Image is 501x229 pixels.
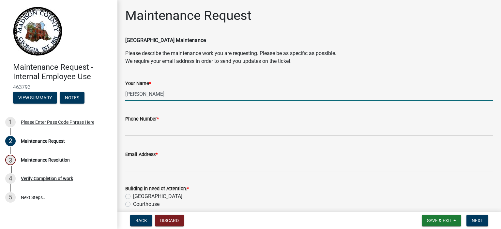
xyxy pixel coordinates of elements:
[5,192,16,203] div: 5
[60,92,84,104] button: Notes
[13,92,57,104] button: View Summary
[125,37,206,43] strong: [GEOGRAPHIC_DATA] Maintenance
[13,7,62,56] img: Madison County, Georgia
[13,63,112,81] h4: Maintenance Request - Internal Employee Use
[5,136,16,146] div: 2
[5,173,16,184] div: 4
[125,117,159,122] label: Phone Number
[125,81,151,86] label: Your Name
[21,139,65,143] div: Maintenance Request
[125,152,158,157] label: Email Address
[60,95,84,101] wm-modal-confirm: Notes
[21,176,73,181] div: Verify Completion of work
[13,84,104,90] span: 463793
[155,215,184,226] button: Discard
[125,187,189,191] label: Building in need of Attention:
[427,218,452,223] span: Save & Exit
[21,120,94,124] div: Please Enter Pass Code Phrase Here
[125,50,493,65] p: Please describe the maintenance work you are requesting. Please be as specific as possible. We re...
[133,200,159,208] label: Courthouse
[466,215,488,226] button: Next
[133,208,175,216] label: Board of Elections
[472,218,483,223] span: Next
[5,155,16,165] div: 3
[5,117,16,127] div: 1
[135,218,147,223] span: Back
[133,193,182,200] label: [GEOGRAPHIC_DATA]
[422,215,461,226] button: Save & Exit
[21,158,70,162] div: Maintenance Resolution
[125,8,251,23] h1: Maintenance Request
[13,95,57,101] wm-modal-confirm: Summary
[130,215,152,226] button: Back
